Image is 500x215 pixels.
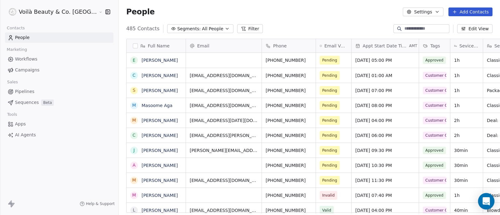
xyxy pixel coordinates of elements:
[355,117,415,124] span: [DATE] 04:00 PM
[132,132,136,139] div: C
[126,7,155,17] span: People
[15,99,39,106] span: Sequences
[355,87,415,94] span: [DATE] 07:00 PM
[15,121,26,127] span: Apps
[322,207,331,213] span: Valid
[186,39,262,52] div: Email
[142,193,178,198] a: [PERSON_NAME]
[190,72,258,79] span: [EMAIL_ADDRESS][DOMAIN_NAME]
[448,7,492,16] button: Add Contacts
[190,177,258,183] span: [EMAIL_ADDRESS][DOMAIN_NAME]
[133,87,136,94] div: S
[322,87,337,94] span: Pending
[197,43,209,49] span: Email
[266,102,312,109] span: [PHONE_NUMBER]
[457,24,492,33] button: Edit View
[423,162,446,169] span: Approved
[355,102,415,109] span: [DATE] 08:00 PM
[478,193,495,210] div: Open Intercom Messenger
[322,117,337,124] span: Pending
[5,119,113,129] a: Apps
[324,43,347,49] span: Email Verification Status
[5,97,113,108] a: SequencesBeta
[355,177,415,183] span: [DATE] 11:30 PM
[142,133,178,138] a: [PERSON_NAME]
[177,26,201,32] span: Segments:
[4,45,30,54] span: Marketing
[142,73,178,78] a: [PERSON_NAME]
[132,192,136,198] div: M
[322,192,335,198] span: Invalid
[4,110,20,119] span: Tools
[352,39,419,52] div: Appt Start Date TimeAMT
[355,72,415,79] span: [DATE] 01:00 AM
[423,177,446,184] span: Customer Created
[86,201,115,206] span: Help & Support
[5,86,113,97] a: Pipelines
[142,103,172,108] a: Masoome Aga
[423,117,446,124] span: Customer Created
[15,56,37,62] span: Workflows
[273,43,287,49] span: Phone
[132,117,136,124] div: M
[423,56,446,64] span: Approved
[423,147,446,154] span: Approved
[190,132,258,139] span: [EMAIL_ADDRESS][PERSON_NAME][DOMAIN_NAME]
[322,177,337,183] span: Pending
[132,162,136,169] div: A
[5,54,113,64] a: Workflows
[423,207,446,214] span: Customer Created
[454,192,479,198] span: 1h
[190,207,258,213] span: [EMAIL_ADDRESS][DOMAIN_NAME]
[190,147,258,154] span: [PERSON_NAME][EMAIL_ADDRESS][PERSON_NAME][DOMAIN_NAME]
[190,117,258,124] span: [EMAIL_ADDRESS][DATE][DOMAIN_NAME]
[15,132,36,138] span: AI Agents
[237,24,263,33] button: Filter
[5,65,113,75] a: Campaigns
[423,132,446,139] span: Customer Created
[322,132,337,139] span: Pending
[454,147,479,154] span: 30min
[4,23,27,33] span: Contacts
[15,67,39,73] span: Campaigns
[80,201,115,206] a: Help & Support
[355,57,415,63] span: [DATE] 05:00 PM
[132,72,136,79] div: C
[5,130,113,140] a: AI Agents
[266,57,312,63] span: [PHONE_NUMBER]
[266,177,312,183] span: [PHONE_NUMBER]
[454,162,479,169] span: 30min
[454,207,479,213] span: 40min
[127,53,186,213] div: grid
[142,208,178,213] a: [PERSON_NAME]
[15,34,30,41] span: People
[266,87,312,94] span: [PHONE_NUMBER]
[355,192,415,198] span: [DATE] 07:40 PM
[7,7,94,17] button: Voilà Beauty & Co. [GEOGRAPHIC_DATA]
[322,147,337,154] span: Pending
[142,148,178,153] a: [PERSON_NAME]
[454,102,479,109] span: 1h
[409,43,417,48] span: AMT
[322,162,337,169] span: Pending
[133,207,135,213] div: L
[322,72,337,79] span: Pending
[148,43,170,49] span: Full Name
[266,162,312,169] span: [PHONE_NUMBER]
[363,43,408,49] span: Appt Start Date Time
[423,72,446,79] span: Customer Created
[454,132,479,139] span: 2h
[262,39,316,52] div: Phone
[9,8,16,16] img: Voila_Beauty_And_Co_Logo.png
[316,39,351,52] div: Email Verification Status
[355,207,415,213] span: [DATE] 04:00 PM
[322,102,337,109] span: Pending
[355,132,415,139] span: [DATE] 06:00 PM
[454,177,479,183] span: 30min
[355,147,415,154] span: [DATE] 09:30 PM
[423,102,446,109] span: Customer Created
[322,57,337,63] span: Pending
[430,43,440,49] span: Tags
[41,100,54,106] span: Beta
[403,7,443,16] button: Settings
